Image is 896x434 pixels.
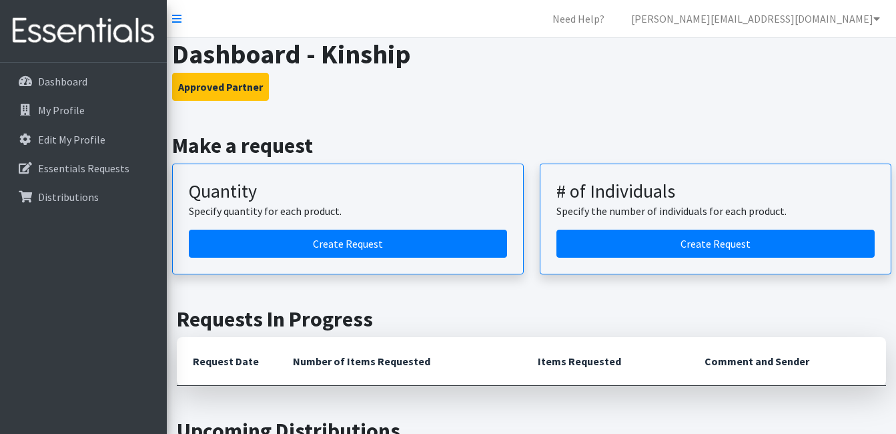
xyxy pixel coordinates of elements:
[172,38,891,70] h1: Dashboard - Kinship
[189,230,507,258] a: Create a request by quantity
[5,97,161,124] a: My Profile
[689,337,886,386] th: Comment and Sender
[172,73,269,101] button: Approved Partner
[38,75,87,88] p: Dashboard
[620,5,891,32] a: [PERSON_NAME][EMAIL_ADDRESS][DOMAIN_NAME]
[556,203,875,219] p: Specify the number of individuals for each product.
[5,126,161,153] a: Edit My Profile
[5,9,161,53] img: HumanEssentials
[189,203,507,219] p: Specify quantity for each product.
[5,155,161,182] a: Essentials Requests
[5,184,161,210] a: Distributions
[556,180,875,203] h3: # of Individuals
[189,180,507,203] h3: Quantity
[277,337,522,386] th: Number of Items Requested
[38,133,105,146] p: Edit My Profile
[5,68,161,95] a: Dashboard
[38,162,129,175] p: Essentials Requests
[177,337,277,386] th: Request Date
[556,230,875,258] a: Create a request by number of individuals
[522,337,689,386] th: Items Requested
[38,190,99,204] p: Distributions
[38,103,85,117] p: My Profile
[177,306,886,332] h2: Requests In Progress
[172,133,891,158] h2: Make a request
[542,5,615,32] a: Need Help?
